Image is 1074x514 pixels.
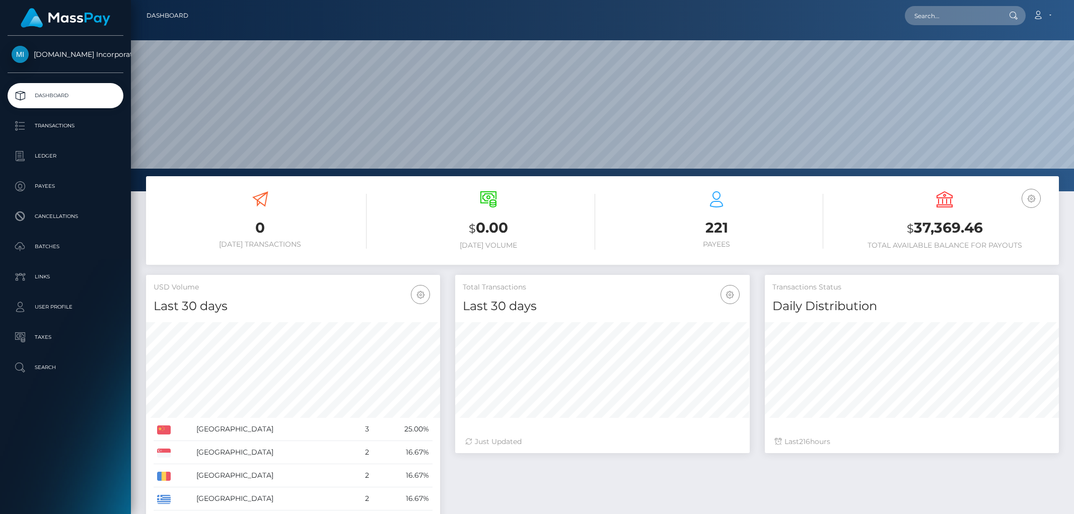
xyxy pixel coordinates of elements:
[352,487,373,510] td: 2
[157,472,171,481] img: RO.png
[465,436,739,447] div: Just Updated
[12,360,119,375] p: Search
[772,282,1051,292] h5: Transactions Status
[463,298,742,315] h4: Last 30 days
[12,88,119,103] p: Dashboard
[382,241,595,250] h6: [DATE] Volume
[610,240,823,249] h6: Payees
[8,234,123,259] a: Batches
[193,418,352,441] td: [GEOGRAPHIC_DATA]
[12,209,119,224] p: Cancellations
[838,241,1051,250] h6: Total Available Balance for Payouts
[12,300,119,315] p: User Profile
[382,218,595,239] h3: 0.00
[907,222,914,236] small: $
[157,495,171,504] img: GR.png
[610,218,823,238] h3: 221
[8,295,123,320] a: User Profile
[373,464,433,487] td: 16.67%
[157,449,171,458] img: SG.png
[193,464,352,487] td: [GEOGRAPHIC_DATA]
[154,298,433,315] h4: Last 30 days
[373,418,433,441] td: 25.00%
[775,436,1049,447] div: Last hours
[154,218,367,238] h3: 0
[154,282,433,292] h5: USD Volume
[8,83,123,108] a: Dashboard
[469,222,476,236] small: $
[12,269,119,284] p: Links
[193,487,352,510] td: [GEOGRAPHIC_DATA]
[12,149,119,164] p: Ledger
[8,264,123,289] a: Links
[12,239,119,254] p: Batches
[352,418,373,441] td: 3
[352,464,373,487] td: 2
[21,8,110,28] img: MassPay Logo
[352,441,373,464] td: 2
[193,441,352,464] td: [GEOGRAPHIC_DATA]
[772,298,1051,315] h4: Daily Distribution
[8,204,123,229] a: Cancellations
[373,441,433,464] td: 16.67%
[8,174,123,199] a: Payees
[905,6,999,25] input: Search...
[12,46,29,63] img: Medley.com Incorporated
[147,5,188,26] a: Dashboard
[12,179,119,194] p: Payees
[157,425,171,434] img: CN.png
[8,355,123,380] a: Search
[154,240,367,249] h6: [DATE] Transactions
[8,113,123,138] a: Transactions
[373,487,433,510] td: 16.67%
[8,143,123,169] a: Ledger
[12,330,119,345] p: Taxes
[799,437,810,446] span: 216
[463,282,742,292] h5: Total Transactions
[8,50,123,59] span: [DOMAIN_NAME] Incorporated
[12,118,119,133] p: Transactions
[838,218,1051,239] h3: 37,369.46
[8,325,123,350] a: Taxes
